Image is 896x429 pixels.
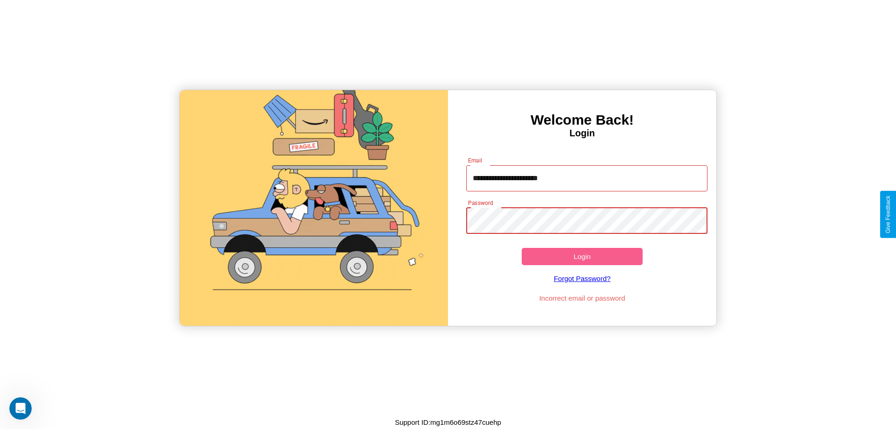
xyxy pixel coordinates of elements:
label: Password [468,199,493,207]
img: gif [180,90,448,326]
iframe: Intercom live chat [9,397,32,420]
h3: Welcome Back! [448,112,716,128]
label: Email [468,156,483,164]
div: Give Feedback [885,196,891,233]
h4: Login [448,128,716,139]
a: Forgot Password? [462,265,703,292]
button: Login [522,248,643,265]
p: Support ID: mg1m6o69stz47cuehp [395,416,501,429]
p: Incorrect email or password [462,292,703,304]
